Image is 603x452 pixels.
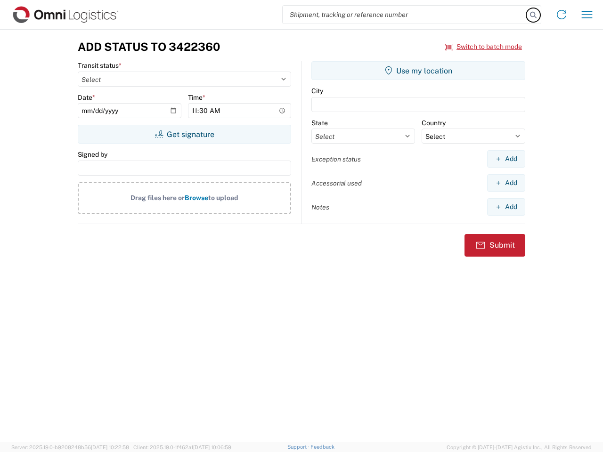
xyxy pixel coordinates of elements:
[130,194,185,202] span: Drag files here or
[78,93,95,102] label: Date
[287,444,311,450] a: Support
[487,198,525,216] button: Add
[78,125,291,144] button: Get signature
[283,6,527,24] input: Shipment, tracking or reference number
[447,443,592,452] span: Copyright © [DATE]-[DATE] Agistix Inc., All Rights Reserved
[311,61,525,80] button: Use my location
[91,444,129,450] span: [DATE] 10:22:58
[208,194,238,202] span: to upload
[185,194,208,202] span: Browse
[487,174,525,192] button: Add
[188,93,205,102] label: Time
[445,39,522,55] button: Switch to batch mode
[487,150,525,168] button: Add
[78,150,107,159] label: Signed by
[311,155,361,163] label: Exception status
[133,444,231,450] span: Client: 2025.19.0-1f462a1
[193,444,231,450] span: [DATE] 10:06:59
[464,234,525,257] button: Submit
[422,119,446,127] label: Country
[78,61,122,70] label: Transit status
[311,87,323,95] label: City
[78,40,220,54] h3: Add Status to 3422360
[311,203,329,211] label: Notes
[11,444,129,450] span: Server: 2025.19.0-b9208248b56
[311,179,362,187] label: Accessorial used
[311,119,328,127] label: State
[310,444,334,450] a: Feedback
